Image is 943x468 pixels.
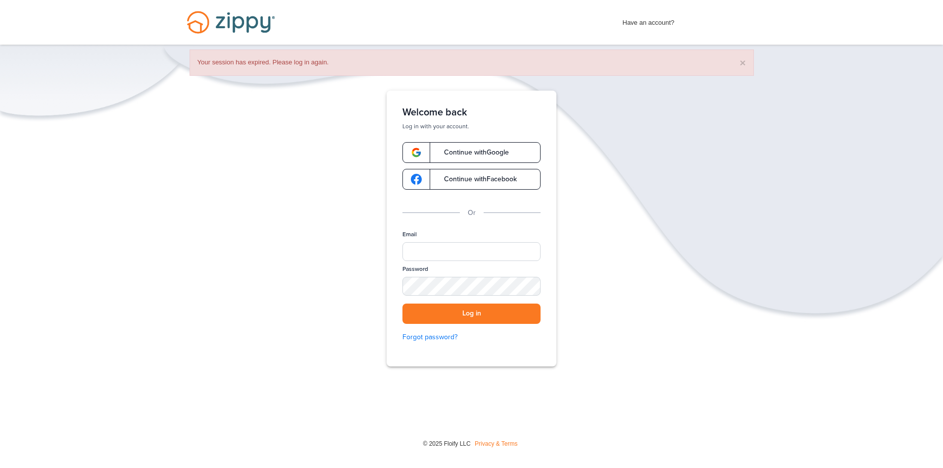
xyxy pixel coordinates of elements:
[402,142,541,163] a: google-logoContinue withGoogle
[402,304,541,324] button: Log in
[411,147,422,158] img: google-logo
[402,122,541,130] p: Log in with your account.
[411,174,422,185] img: google-logo
[468,208,476,218] p: Or
[190,50,754,76] div: Your session has expired. Please log in again.
[740,57,745,68] button: ×
[402,230,417,239] label: Email
[475,440,517,447] a: Privacy & Terms
[402,332,541,343] a: Forgot password?
[623,12,675,28] span: Have an account?
[423,440,470,447] span: © 2025 Floify LLC
[402,169,541,190] a: google-logoContinue withFacebook
[402,277,541,296] input: Password
[434,176,517,183] span: Continue with Facebook
[402,242,541,261] input: Email
[434,149,509,156] span: Continue with Google
[402,106,541,118] h1: Welcome back
[402,265,428,273] label: Password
